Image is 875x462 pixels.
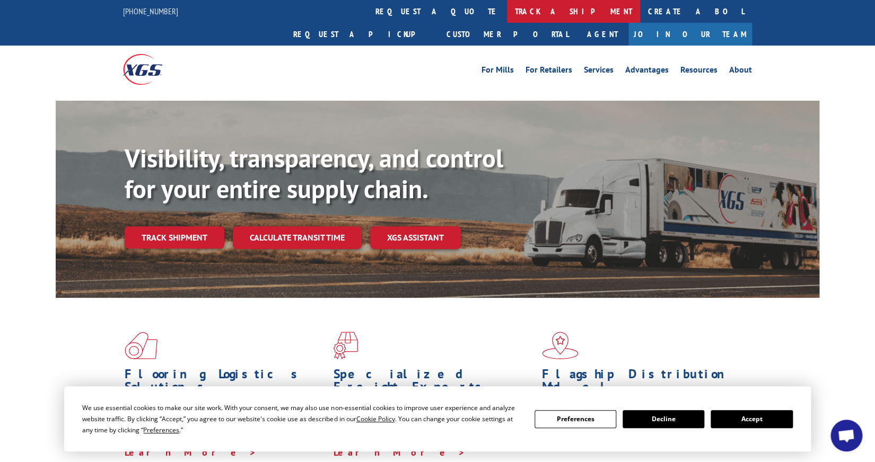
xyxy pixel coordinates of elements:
[125,332,157,359] img: xgs-icon-total-supply-chain-intelligence-red
[625,66,669,77] a: Advantages
[333,368,533,398] h1: Specialized Freight Experts
[123,6,178,16] a: [PHONE_NUMBER]
[370,226,461,249] a: XGS ASSISTANT
[143,425,179,434] span: Preferences
[233,226,362,249] a: Calculate transit time
[439,23,576,46] a: Customer Portal
[680,66,717,77] a: Resources
[125,226,224,248] a: Track shipment
[82,402,521,436] div: We use essential cookies to make our site work. With your consent, we may also use non-essential ...
[584,66,614,77] a: Services
[333,446,465,458] a: Learn More >
[576,23,628,46] a: Agent
[542,332,579,359] img: xgs-icon-flagship-distribution-model-red
[535,410,616,428] button: Preferences
[356,414,395,423] span: Cookie Policy
[125,446,257,458] a: Learn More >
[542,368,742,398] h1: Flagship Distribution Model
[482,66,514,77] a: For Mills
[623,410,704,428] button: Decline
[830,420,862,451] a: Open chat
[125,368,325,398] h1: Flooring Logistics Solutions
[64,386,811,451] div: Cookie Consent Prompt
[125,141,503,205] b: Visibility, transparency, and control for your entire supply chain.
[729,66,752,77] a: About
[333,332,358,359] img: xgs-icon-focused-on-flooring-red
[711,410,792,428] button: Accept
[285,23,439,46] a: Request a pickup
[526,66,572,77] a: For Retailers
[628,23,752,46] a: Join Our Team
